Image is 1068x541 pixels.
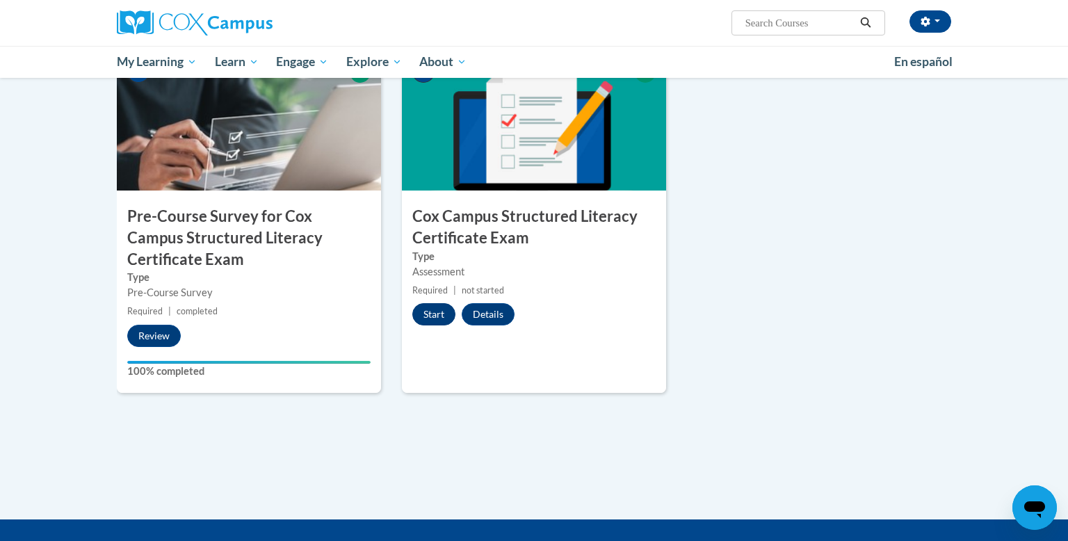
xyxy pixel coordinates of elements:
[1012,485,1057,530] iframe: Button to launch messaging window
[412,264,656,280] div: Assessment
[127,325,181,347] button: Review
[885,47,962,76] a: En español
[276,54,328,70] span: Engage
[127,306,163,316] span: Required
[215,54,259,70] span: Learn
[177,306,218,316] span: completed
[855,15,876,31] button: Search
[412,285,448,296] span: Required
[127,361,371,364] div: Your progress
[462,285,504,296] span: not started
[412,249,656,264] label: Type
[117,206,381,270] h3: Pre-Course Survey for Cox Campus Structured Literacy Certificate Exam
[117,10,273,35] img: Cox Campus
[462,303,515,325] button: Details
[117,54,197,70] span: My Learning
[117,51,381,191] img: Course Image
[168,306,171,316] span: |
[96,46,972,78] div: Main menu
[127,285,371,300] div: Pre-Course Survey
[127,270,371,285] label: Type
[117,10,381,35] a: Cox Campus
[206,46,268,78] a: Learn
[108,46,206,78] a: My Learning
[346,54,402,70] span: Explore
[744,15,855,31] input: Search Courses
[411,46,476,78] a: About
[267,46,337,78] a: Engage
[402,51,666,191] img: Course Image
[412,303,455,325] button: Start
[894,54,953,69] span: En español
[419,54,467,70] span: About
[402,206,666,249] h3: Cox Campus Structured Literacy Certificate Exam
[453,285,456,296] span: |
[337,46,411,78] a: Explore
[909,10,951,33] button: Account Settings
[127,364,371,379] label: 100% completed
